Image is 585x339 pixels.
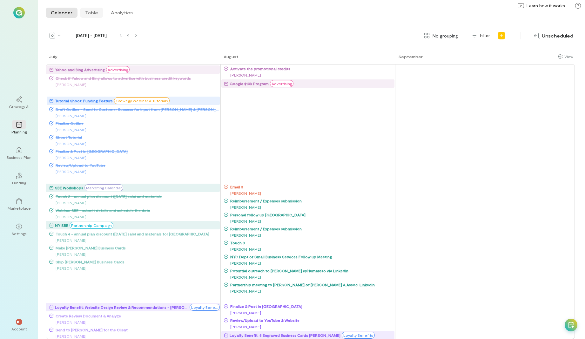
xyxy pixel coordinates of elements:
[230,332,340,338] div: Loyalty Benefit: 5 Engraved Business Cards [PERSON_NAME]
[11,129,27,134] div: Planning
[54,107,220,112] span: Draft Outline - Send to Customer Success for input from [PERSON_NAME] & [PERSON_NAME]
[54,135,220,140] span: Shoot Tutorial
[70,222,113,229] div: Partnership Campaign
[224,54,239,59] div: August
[54,259,220,264] span: Ship [PERSON_NAME] Business Cards
[114,97,170,104] div: Growegy Webinar & Tutorials
[228,198,394,203] span: Reimbursement / Expenses submission
[224,309,394,316] div: [PERSON_NAME]
[224,323,394,330] div: [PERSON_NAME]
[106,66,130,73] div: Advertising
[224,260,394,266] div: [PERSON_NAME]
[8,206,31,211] div: Marketplace
[342,332,375,339] div: Loyalty Benefits
[228,268,394,273] span: Potential outreach to [PERSON_NAME] w/Humareso via LinkedIn
[8,91,30,114] a: Growegy AI
[9,104,30,109] div: Growegy AI
[228,226,394,231] span: Reimbursement / Expenses submission
[12,231,27,236] div: Settings
[496,31,507,41] div: Add new program
[564,54,573,59] div: View
[54,121,220,126] span: Finalize Outline
[54,76,220,81] span: Check if Yahoo and Bing allows to advertise with business credit keywords
[224,232,394,238] div: [PERSON_NAME]
[49,214,220,220] div: [PERSON_NAME]
[49,81,220,88] div: [PERSON_NAME]
[49,126,220,133] div: [PERSON_NAME]
[54,149,220,154] span: Finalize & Post in [GEOGRAPHIC_DATA]
[80,8,103,18] button: Table
[8,167,30,190] a: Funding
[527,3,565,9] span: Learn how it works
[54,194,220,199] span: Touch 2 - annual plan discount ([DATE] sale) and materials
[224,72,394,78] div: [PERSON_NAME]
[228,240,394,245] span: Touch 3
[106,8,138,18] button: Analytics
[46,8,77,18] button: Calendar
[49,168,220,175] div: [PERSON_NAME]
[228,66,394,71] span: Activate the promotional credits
[54,231,220,236] span: Touch 4 - annual plan discount ([DATE] sale) and materials for [GEOGRAPHIC_DATA]
[228,212,394,217] span: Personal follow up [GEOGRAPHIC_DATA]
[54,327,220,332] span: Send to [PERSON_NAME] for the Client
[228,282,394,287] span: Partnership meeting to [PERSON_NAME] of [PERSON_NAME] & Assoc. LinkedIn
[228,318,394,323] span: Review/Upload to YouTube & Website
[228,304,394,309] span: Finalize & Post in [GEOGRAPHIC_DATA]
[49,251,220,257] div: [PERSON_NAME]
[8,142,30,165] a: Business Plan
[49,140,220,147] div: [PERSON_NAME]
[556,52,575,61] div: Show columns
[11,326,27,331] div: Account
[55,304,188,310] div: Loyalty Benefit: Website Design Review & Recommendations - [PERSON_NAME]
[224,218,394,224] div: [PERSON_NAME]
[12,180,26,185] div: Funding
[49,265,220,271] div: [PERSON_NAME]
[7,155,31,160] div: Business Plan
[190,304,220,311] div: Loyalty Benefits
[49,154,220,161] div: [PERSON_NAME]
[8,117,30,139] a: Planning
[230,80,269,87] div: Google $10k Program
[84,184,123,191] div: Marketing Calendar
[55,66,105,73] div: Yahoo and Bing Advertising
[54,313,220,318] span: Create Review Document & Analyze
[224,288,394,294] div: [PERSON_NAME]
[55,222,68,228] div: NY SBE
[55,185,83,191] div: SBE Workshops
[54,163,220,168] span: Review/Upload to YouTube
[224,190,394,196] div: [PERSON_NAME]
[49,319,220,325] div: [PERSON_NAME]
[49,200,220,206] div: [PERSON_NAME]
[49,112,220,119] div: [PERSON_NAME]
[46,53,59,64] a: July 1, 2025
[399,54,423,59] div: September
[224,274,394,280] div: [PERSON_NAME]
[54,208,220,213] span: Webinar SBE - submit details and schedule the date
[224,246,394,252] div: [PERSON_NAME]
[395,53,424,64] a: July 3, 2025
[220,53,240,64] a: July 2, 2025
[228,254,394,259] span: NYC Dept of Small Business Services Follow up Meeting
[480,32,490,39] span: Filter
[49,54,57,59] div: July
[55,98,113,104] div: Tutorial Shoot: Funding Feature
[8,218,30,241] a: Settings
[54,245,220,250] span: Make [PERSON_NAME] Business Cards
[270,80,293,87] div: Advertising
[532,31,575,41] div: Unscheduled
[49,237,220,243] div: [PERSON_NAME]
[8,193,30,216] a: Marketplace
[228,184,394,189] span: Email 3
[433,32,458,39] span: No grouping
[65,32,117,39] span: [DATE] - [DATE]
[224,204,394,210] div: [PERSON_NAME]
